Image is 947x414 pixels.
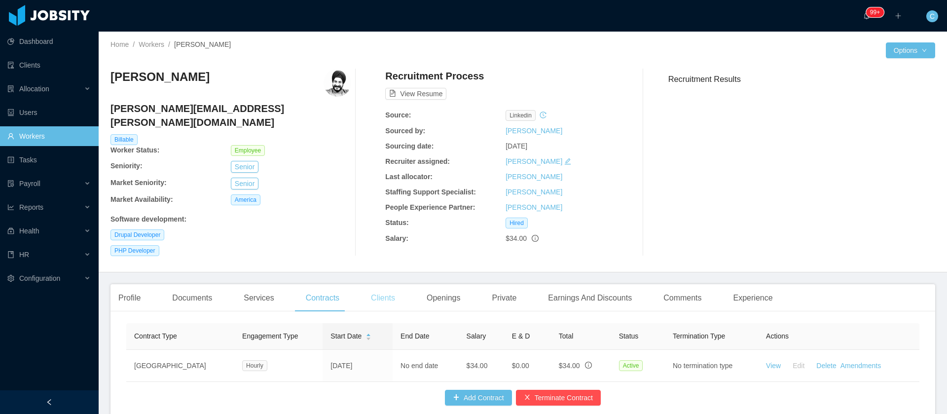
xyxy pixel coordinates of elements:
[242,332,298,340] span: Engagement Type
[110,179,167,187] b: Market Seniority:
[673,332,725,340] span: Termination Type
[133,40,135,48] span: /
[126,350,234,382] td: [GEOGRAPHIC_DATA]
[110,162,143,170] b: Seniority:
[231,194,260,205] span: America
[110,40,129,48] a: Home
[236,284,282,312] div: Services
[19,227,39,235] span: Health
[231,145,265,156] span: Employee
[231,178,258,189] button: Senior
[385,219,408,226] b: Status:
[506,203,562,211] a: [PERSON_NAME]
[164,284,220,312] div: Documents
[110,284,148,312] div: Profile
[540,284,640,312] div: Earnings And Discounts
[366,336,371,339] i: icon: caret-down
[512,362,529,370] span: $0.00
[619,332,639,340] span: Status
[366,333,371,336] i: icon: caret-up
[19,251,29,259] span: HR
[7,32,91,51] a: icon: pie-chartDashboard
[419,284,469,312] div: Openings
[110,215,186,223] b: Software development :
[365,332,371,339] div: Sort
[385,157,450,165] b: Recruiter assigned:
[7,150,91,170] a: icon: profileTasks
[540,112,546,118] i: icon: history
[516,390,601,406] button: icon: closeTerminate Contract
[385,127,425,135] b: Sourced by:
[110,69,210,85] h3: [PERSON_NAME]
[385,203,475,211] b: People Experience Partner:
[766,362,781,370] a: View
[323,350,393,382] td: [DATE]
[7,275,14,282] i: icon: setting
[174,40,231,48] span: [PERSON_NAME]
[139,40,164,48] a: Workers
[863,12,870,19] i: icon: bell
[895,12,902,19] i: icon: plus
[385,173,433,181] b: Last allocator:
[19,274,60,282] span: Configuration
[298,284,347,312] div: Contracts
[467,332,486,340] span: Salary
[467,362,488,370] span: $34.00
[668,73,935,85] h3: Recruitment Results
[886,42,935,58] button: Optionsicon: down
[512,332,530,340] span: E & D
[385,88,446,100] button: icon: file-textView Resume
[781,358,812,374] button: Edit
[19,85,49,93] span: Allocation
[506,157,562,165] a: [PERSON_NAME]
[110,229,164,240] span: Drupal Developer
[866,7,884,17] sup: 206
[619,360,643,371] span: Active
[19,180,40,188] span: Payroll
[656,284,709,312] div: Comments
[484,284,525,312] div: Private
[168,40,170,48] span: /
[110,102,351,129] h4: [PERSON_NAME][EMAIL_ADDRESS][PERSON_NAME][DOMAIN_NAME]
[564,158,571,165] i: icon: edit
[7,204,14,211] i: icon: line-chart
[110,134,138,145] span: Billable
[585,362,592,369] span: info-circle
[385,188,476,196] b: Staffing Support Specialist:
[7,251,14,258] i: icon: book
[385,234,408,242] b: Salary:
[726,284,781,312] div: Experience
[506,142,527,150] span: [DATE]
[506,173,562,181] a: [PERSON_NAME]
[665,350,758,382] td: No termination type
[393,350,459,382] td: No end date
[559,362,580,370] span: $34.00
[506,110,536,121] span: linkedin
[506,218,528,228] span: Hired
[7,126,91,146] a: icon: userWorkers
[930,10,935,22] span: C
[385,111,411,119] b: Source:
[840,362,881,370] a: Amendments
[242,360,267,371] span: Hourly
[330,331,362,341] span: Start Date
[110,245,159,256] span: PHP Developer
[445,390,512,406] button: icon: plusAdd Contract
[532,235,539,242] span: info-circle
[385,142,434,150] b: Sourcing date:
[816,362,836,370] a: Delete
[7,55,91,75] a: icon: auditClients
[506,127,562,135] a: [PERSON_NAME]
[559,332,574,340] span: Total
[363,284,403,312] div: Clients
[7,227,14,234] i: icon: medicine-box
[385,90,446,98] a: icon: file-textView Resume
[766,332,789,340] span: Actions
[7,103,91,122] a: icon: robotUsers
[401,332,429,340] span: End Date
[7,85,14,92] i: icon: solution
[7,180,14,187] i: icon: file-protect
[134,332,177,340] span: Contract Type
[506,188,562,196] a: [PERSON_NAME]
[19,203,43,211] span: Reports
